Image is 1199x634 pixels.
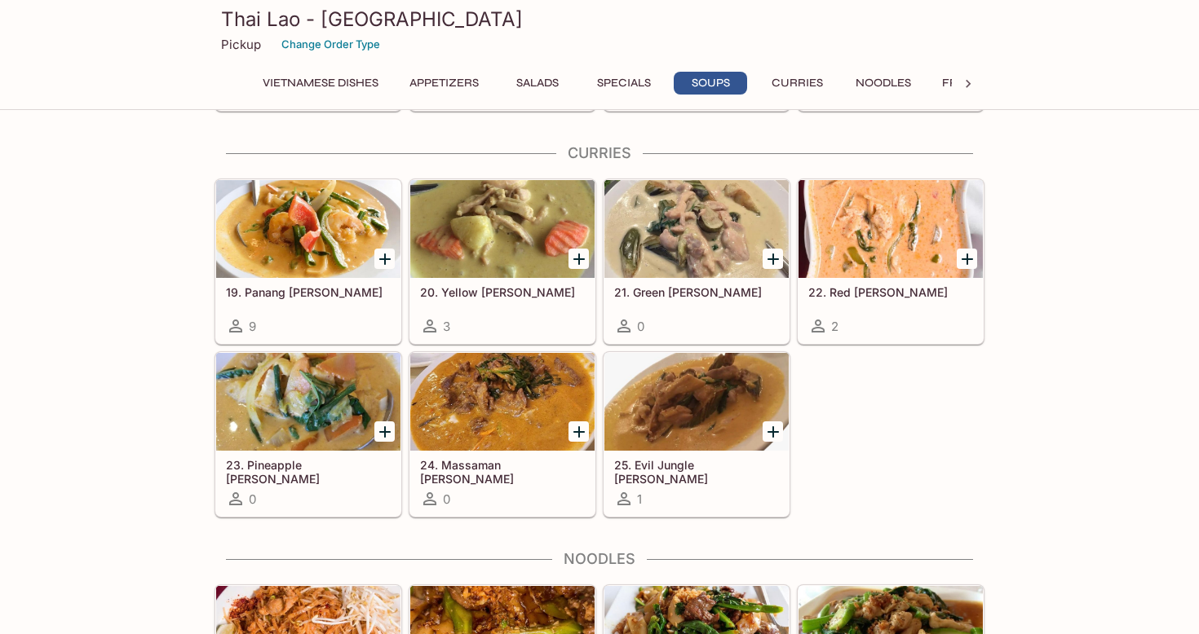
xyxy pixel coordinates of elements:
h5: 20. Yellow [PERSON_NAME] [420,285,585,299]
h3: Thai Lao - [GEOGRAPHIC_DATA] [221,7,978,32]
h5: 23. Pineapple [PERSON_NAME] [226,458,391,485]
button: Soups [674,72,747,95]
span: 3 [443,319,450,334]
button: Appetizers [400,72,488,95]
div: 19. Panang Curry [216,180,400,278]
button: Change Order Type [274,32,387,57]
a: 24. Massaman [PERSON_NAME]0 [409,352,595,517]
span: 9 [249,319,256,334]
h5: 25. Evil Jungle [PERSON_NAME] [614,458,779,485]
h4: Noodles [215,550,984,568]
a: 25. Evil Jungle [PERSON_NAME]1 [604,352,790,517]
div: 25. Evil Jungle Curry [604,353,789,451]
span: 0 [637,319,644,334]
span: 2 [831,319,838,334]
button: Specials [587,72,661,95]
h5: 24. Massaman [PERSON_NAME] [420,458,585,485]
div: 20. Yellow Curry [410,180,595,278]
h5: 22. Red [PERSON_NAME] [808,285,973,299]
button: Add 19. Panang Curry [374,249,395,269]
button: Vietnamese Dishes [254,72,387,95]
span: 1 [637,491,642,507]
h5: 21. Green [PERSON_NAME] [614,285,779,299]
button: Add 24. Massaman Curry [569,421,589,442]
span: 0 [249,491,256,507]
button: Fried Rice [933,72,1015,95]
button: Add 20. Yellow Curry [569,249,589,269]
button: Add 25. Evil Jungle Curry [763,421,783,442]
a: 20. Yellow [PERSON_NAME]3 [409,179,595,344]
button: Curries [760,72,834,95]
button: Add 22. Red Curry [957,249,977,269]
h4: Curries [215,144,984,162]
button: Add 23. Pineapple Curry [374,421,395,442]
div: 22. Red Curry [799,180,983,278]
a: 23. Pineapple [PERSON_NAME]0 [215,352,401,517]
button: Add 21. Green Curry [763,249,783,269]
div: 21. Green Curry [604,180,789,278]
button: Noodles [847,72,920,95]
button: Salads [501,72,574,95]
a: 21. Green [PERSON_NAME]0 [604,179,790,344]
a: 19. Panang [PERSON_NAME]9 [215,179,401,344]
div: 24. Massaman Curry [410,353,595,451]
span: 0 [443,491,450,507]
a: 22. Red [PERSON_NAME]2 [798,179,984,344]
p: Pickup [221,37,261,52]
div: 23. Pineapple Curry [216,353,400,451]
h5: 19. Panang [PERSON_NAME] [226,285,391,299]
